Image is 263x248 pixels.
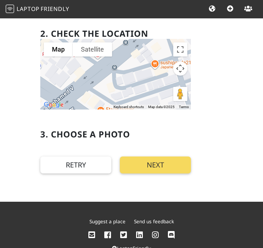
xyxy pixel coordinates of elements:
[17,5,40,13] span: Laptop
[73,42,112,57] button: Show satellite imagery
[44,42,73,57] button: Show street map
[40,29,148,39] h2: 2. Check the location
[6,3,69,16] a: LaptopFriendly LaptopFriendly
[148,105,175,109] span: Map data ©2025
[41,5,69,13] span: Friendly
[173,42,187,57] button: Toggle fullscreen view
[179,105,189,109] a: Terms (opens in new tab)
[42,100,65,110] img: Google
[40,129,130,140] h2: 3. Choose a photo
[173,61,187,76] button: Map camera controls
[113,105,144,110] button: Keyboard shortcuts
[40,157,111,173] button: Retry
[6,5,14,13] img: LaptopFriendly
[173,87,187,101] button: Drag Pegman onto the map to open Street View
[120,157,191,173] button: Next
[42,100,65,110] a: Open this area in Google Maps (opens a new window)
